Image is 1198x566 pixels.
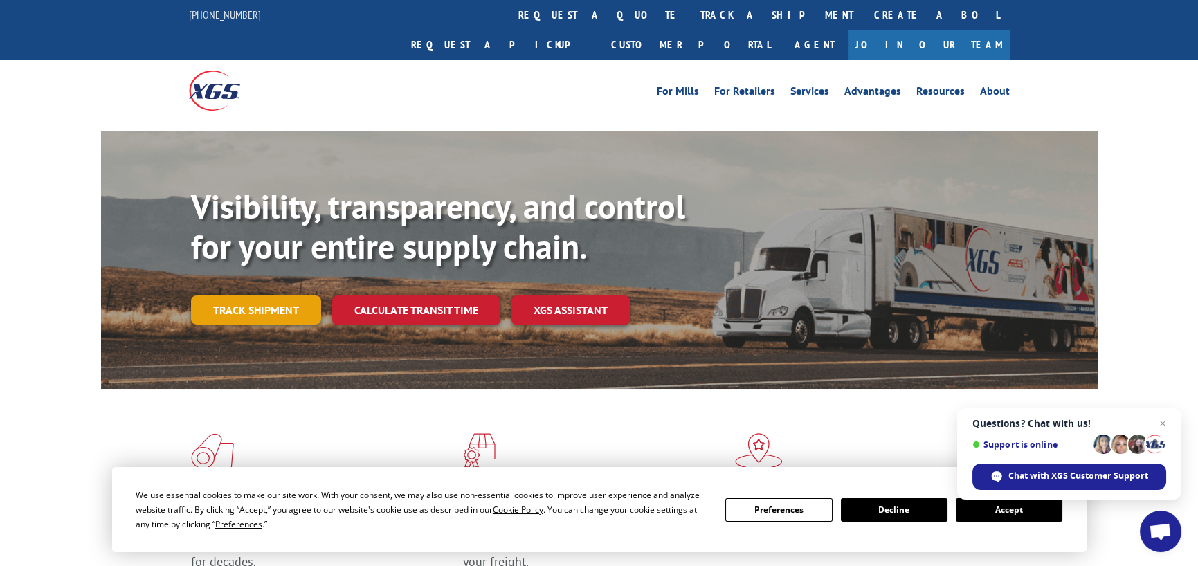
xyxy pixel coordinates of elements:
[401,30,601,60] a: Request a pickup
[714,86,775,101] a: For Retailers
[972,439,1089,450] span: Support is online
[980,86,1010,101] a: About
[1140,511,1181,552] div: Open chat
[215,518,262,530] span: Preferences
[972,418,1166,429] span: Questions? Chat with us!
[189,8,261,21] a: [PHONE_NUMBER]
[956,498,1062,522] button: Accept
[112,467,1087,552] div: Cookie Consent Prompt
[841,498,947,522] button: Decline
[735,433,783,469] img: xgs-icon-flagship-distribution-model-red
[790,86,829,101] a: Services
[463,433,496,469] img: xgs-icon-focused-on-flooring-red
[916,86,965,101] a: Resources
[657,86,699,101] a: For Mills
[1008,470,1148,482] span: Chat with XGS Customer Support
[332,295,500,325] a: Calculate transit time
[781,30,848,60] a: Agent
[191,185,685,268] b: Visibility, transparency, and control for your entire supply chain.
[191,295,321,325] a: Track shipment
[972,464,1166,490] div: Chat with XGS Customer Support
[136,488,709,531] div: We use essential cookies to make our site work. With your consent, we may also use non-essential ...
[511,295,630,325] a: XGS ASSISTANT
[725,498,832,522] button: Preferences
[191,433,234,469] img: xgs-icon-total-supply-chain-intelligence-red
[848,30,1010,60] a: Join Our Team
[1154,415,1171,432] span: Close chat
[844,86,901,101] a: Advantages
[601,30,781,60] a: Customer Portal
[493,504,543,515] span: Cookie Policy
